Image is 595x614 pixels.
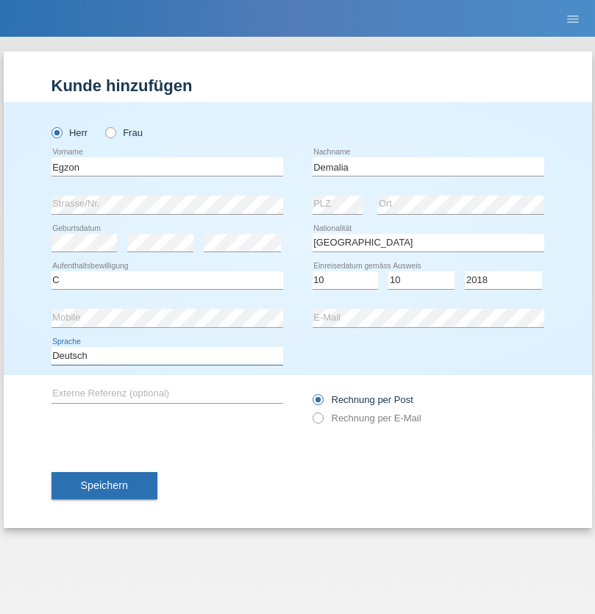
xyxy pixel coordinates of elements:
label: Rechnung per E-Mail [313,413,421,424]
label: Frau [105,127,143,138]
h1: Kunde hinzufügen [51,76,544,95]
i: menu [566,12,580,26]
a: menu [558,14,588,23]
input: Rechnung per Post [313,394,322,413]
input: Frau [105,127,115,137]
input: Herr [51,127,61,137]
input: Rechnung per E-Mail [313,413,322,431]
label: Herr [51,127,88,138]
label: Rechnung per Post [313,394,413,405]
span: Speichern [81,479,128,491]
button: Speichern [51,472,157,500]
